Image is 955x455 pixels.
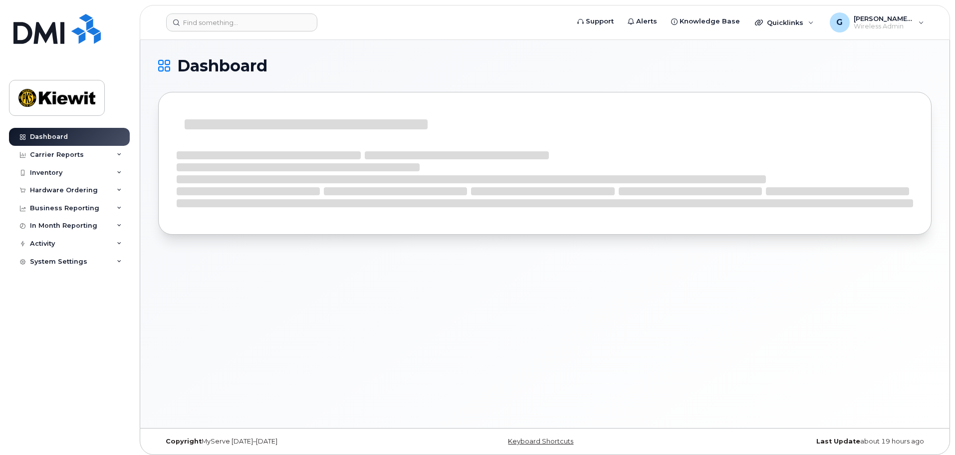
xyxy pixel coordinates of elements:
[674,438,932,446] div: about 19 hours ago
[508,438,573,445] a: Keyboard Shortcuts
[816,438,860,445] strong: Last Update
[166,438,202,445] strong: Copyright
[177,58,267,73] span: Dashboard
[158,438,416,446] div: MyServe [DATE]–[DATE]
